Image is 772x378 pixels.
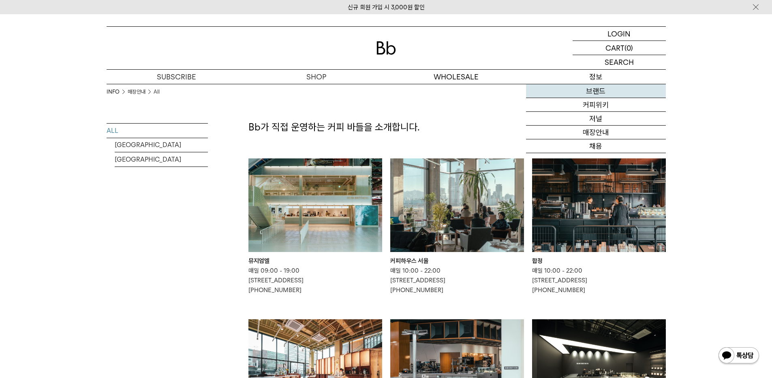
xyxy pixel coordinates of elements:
a: SHOP [246,70,386,84]
div: 합정 [532,256,666,266]
p: LOGIN [607,27,631,41]
p: 매일 09:00 - 19:00 [STREET_ADDRESS] [PHONE_NUMBER] [248,266,382,295]
a: [GEOGRAPHIC_DATA] [115,152,208,167]
a: 매장안내 [128,88,145,96]
a: 브랜드 [526,84,666,98]
a: 신규 회원 가입 시 3,000원 할인 [348,4,425,11]
p: SEARCH [605,55,634,69]
a: 채용 [526,139,666,153]
img: 합정 [532,158,666,252]
a: ALL [107,124,208,138]
a: [GEOGRAPHIC_DATA] [115,138,208,152]
li: INFO [107,88,128,96]
a: All [154,88,160,96]
a: 합정 합정 매일 10:00 - 22:00[STREET_ADDRESS][PHONE_NUMBER] [532,158,666,295]
img: 카카오톡 채널 1:1 채팅 버튼 [718,346,760,366]
img: 뮤지엄엘 [248,158,382,252]
a: 저널 [526,112,666,126]
img: 로고 [376,41,396,55]
a: CART (0) [573,41,666,55]
a: 매장안내 [526,126,666,139]
a: 커피위키 [526,98,666,112]
a: SUBSCRIBE [107,70,246,84]
p: WHOLESALE [386,70,526,84]
p: 정보 [526,70,666,84]
div: 뮤지엄엘 [248,256,382,266]
a: 커피하우스 서울 커피하우스 서울 매일 10:00 - 22:00[STREET_ADDRESS][PHONE_NUMBER] [390,158,524,295]
div: 커피하우스 서울 [390,256,524,266]
a: 뮤지엄엘 뮤지엄엘 매일 09:00 - 19:00[STREET_ADDRESS][PHONE_NUMBER] [248,158,382,295]
p: 매일 10:00 - 22:00 [STREET_ADDRESS] [PHONE_NUMBER] [532,266,666,295]
p: (0) [624,41,633,55]
img: 커피하우스 서울 [390,158,524,252]
p: 매일 10:00 - 22:00 [STREET_ADDRESS] [PHONE_NUMBER] [390,266,524,295]
p: CART [605,41,624,55]
a: LOGIN [573,27,666,41]
p: Bb가 직접 운영하는 커피 바들을 소개합니다. [248,120,666,134]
